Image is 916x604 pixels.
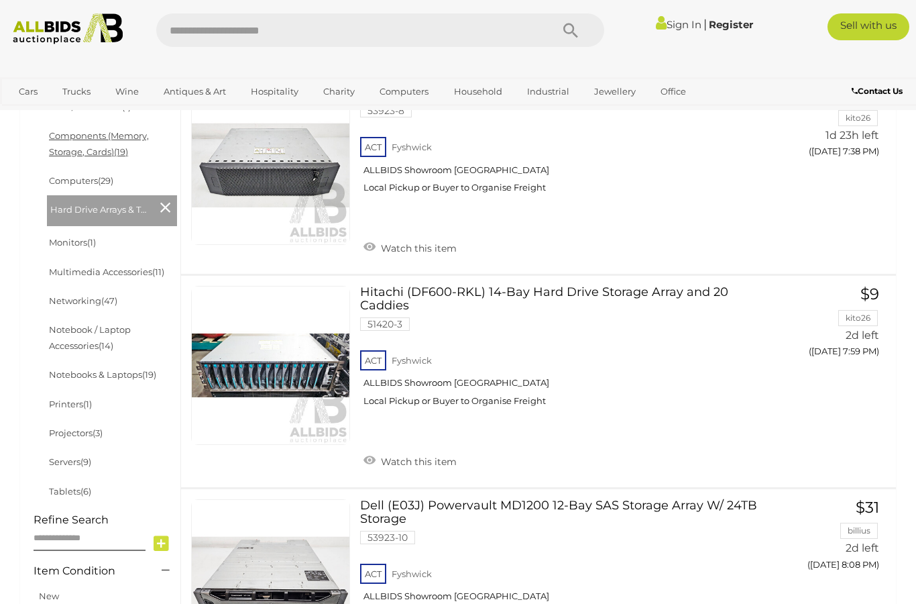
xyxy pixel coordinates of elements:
a: Components (Memory, Storage, Cards)(19) [49,130,149,156]
a: Bulk / Pallet Lots(1) [49,101,131,112]
span: Watch this item [378,456,457,468]
a: Antiques & Art [155,81,235,103]
a: Sports [10,103,55,125]
span: (6) [80,486,91,497]
a: Wine [107,81,148,103]
a: Trucks [54,81,99,103]
a: $9 kito26 2d left ([DATE] 7:59 PM) [787,286,882,364]
a: Sign In [656,18,701,31]
a: $31 billius 2d left ([DATE] 8:08 PM) [787,499,882,578]
a: Servers(9) [49,456,91,467]
span: (14) [99,340,113,351]
span: (1) [122,101,131,112]
a: Networking(47) [49,295,117,306]
a: Watch this item [360,237,460,257]
a: Charity [314,81,363,103]
a: Notebooks & Laptops(19) [49,369,156,380]
a: EMC (KTN-STL3) [GEOGRAPHIC_DATA] W/ 18TB of Total Storage 53923-8 ACT Fyshwick ALLBIDS Showroom [... [370,86,767,203]
a: Hitachi (DF600-RKL) 14-Bay Hard Drive Storage Array and 20 Caddies 51420-3 ACT Fyshwick ALLBIDS S... [370,286,767,417]
span: Hard Drive Arrays & Tape Drives [50,199,151,217]
h4: Item Condition [34,565,141,577]
a: Tablets(6) [49,486,91,497]
a: Notebook / Laptop Accessories(14) [49,324,131,350]
h4: Refine Search [34,514,177,526]
span: Watch this item [378,242,457,254]
a: Contact Us [852,84,906,99]
span: (19) [142,369,156,380]
a: New [39,591,59,601]
a: Sell with us [827,13,909,40]
a: Office [652,81,695,103]
span: (29) [98,175,113,186]
a: Watch this item [360,450,460,470]
a: Multimedia Accessories(11) [49,266,164,277]
button: Search [537,13,604,47]
a: Jewellery [585,81,644,103]
img: Allbids.com.au [7,13,129,44]
a: Monitors(1) [49,237,96,248]
a: Register [709,18,753,31]
span: $9 [860,285,879,303]
span: | [703,17,707,32]
a: Industrial [518,81,578,103]
span: (47) [101,295,117,306]
a: Household [445,81,511,103]
a: Projectors(3) [49,427,103,438]
span: (11) [152,266,164,277]
span: (1) [83,399,92,409]
a: Computers [371,81,437,103]
a: [GEOGRAPHIC_DATA] [62,103,175,125]
b: Contact Us [852,86,903,96]
span: (19) [114,146,128,157]
span: (3) [93,427,103,438]
span: $31 [856,498,879,517]
span: (1) [87,237,96,248]
span: (9) [80,456,91,467]
a: Computers(29) [49,175,113,186]
a: Cars [10,81,46,103]
a: $31 kito26 1d 23h left ([DATE] 7:38 PM) [787,86,882,164]
a: Hospitality [242,81,307,103]
a: Printers(1) [49,399,92,409]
